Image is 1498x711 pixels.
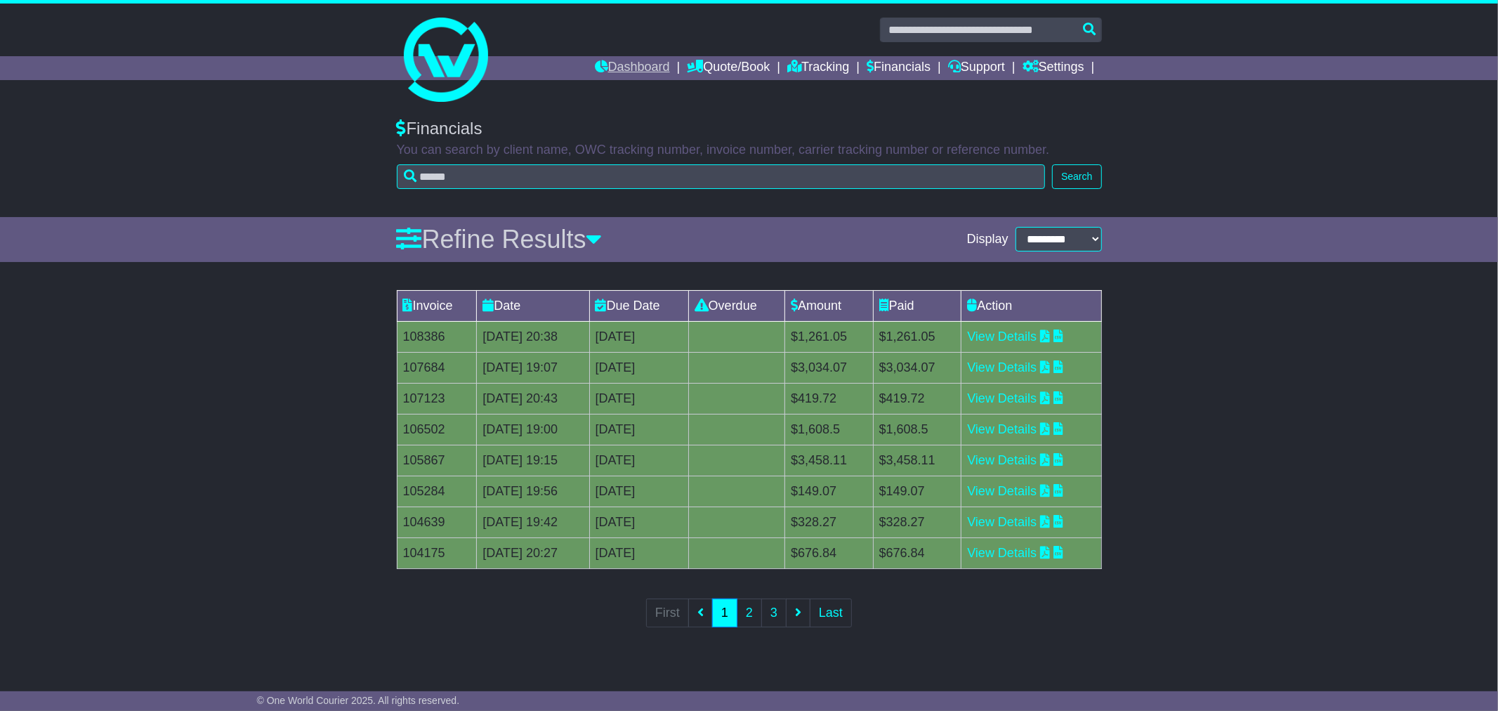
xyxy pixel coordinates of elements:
a: Tracking [787,56,849,80]
td: $1,608.5 [785,414,874,445]
td: $419.72 [785,383,874,414]
a: 3 [761,599,787,627]
a: View Details [967,453,1037,467]
td: 107684 [397,352,477,383]
td: [DATE] [589,414,688,445]
td: $419.72 [873,383,961,414]
td: $1,261.05 [785,321,874,352]
td: [DATE] 20:27 [477,537,589,568]
a: 1 [712,599,737,627]
td: Date [477,290,589,321]
td: 105284 [397,476,477,507]
td: [DATE] [589,476,688,507]
a: View Details [967,484,1037,498]
td: $3,034.07 [873,352,961,383]
td: Invoice [397,290,477,321]
td: [DATE] 19:15 [477,445,589,476]
td: $3,458.11 [873,445,961,476]
a: Quote/Book [687,56,770,80]
td: [DATE] [589,507,688,537]
td: $328.27 [873,507,961,537]
div: Financials [397,119,1102,139]
td: 108386 [397,321,477,352]
td: 104639 [397,507,477,537]
a: Support [948,56,1005,80]
td: [DATE] 19:56 [477,476,589,507]
a: Financials [867,56,931,80]
td: Paid [873,290,961,321]
span: © One World Courier 2025. All rights reserved. [257,695,460,706]
td: [DATE] [589,321,688,352]
a: 2 [737,599,762,627]
td: 106502 [397,414,477,445]
td: $1,261.05 [873,321,961,352]
td: [DATE] [589,352,688,383]
td: [DATE] 20:38 [477,321,589,352]
td: 107123 [397,383,477,414]
td: Overdue [688,290,784,321]
td: Amount [785,290,874,321]
td: 104175 [397,537,477,568]
td: [DATE] 19:07 [477,352,589,383]
a: View Details [967,330,1037,344]
td: Due Date [589,290,688,321]
td: [DATE] 20:43 [477,383,589,414]
td: $1,608.5 [873,414,961,445]
td: $676.84 [785,537,874,568]
td: [DATE] 19:42 [477,507,589,537]
td: $328.27 [785,507,874,537]
a: Last [810,599,852,627]
span: Display [967,232,1008,247]
a: View Details [967,422,1037,436]
td: $149.07 [785,476,874,507]
a: View Details [967,515,1037,529]
td: Action [961,290,1101,321]
a: Dashboard [595,56,670,80]
td: [DATE] [589,383,688,414]
td: $3,458.11 [785,445,874,476]
a: Settings [1023,56,1084,80]
td: $3,034.07 [785,352,874,383]
a: View Details [967,546,1037,560]
a: View Details [967,360,1037,374]
a: View Details [967,391,1037,405]
td: [DATE] [589,537,688,568]
td: $676.84 [873,537,961,568]
p: You can search by client name, OWC tracking number, invoice number, carrier tracking number or re... [397,143,1102,158]
td: $149.07 [873,476,961,507]
td: [DATE] 19:00 [477,414,589,445]
td: [DATE] [589,445,688,476]
button: Search [1052,164,1101,189]
a: Refine Results [397,225,603,254]
td: 105867 [397,445,477,476]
